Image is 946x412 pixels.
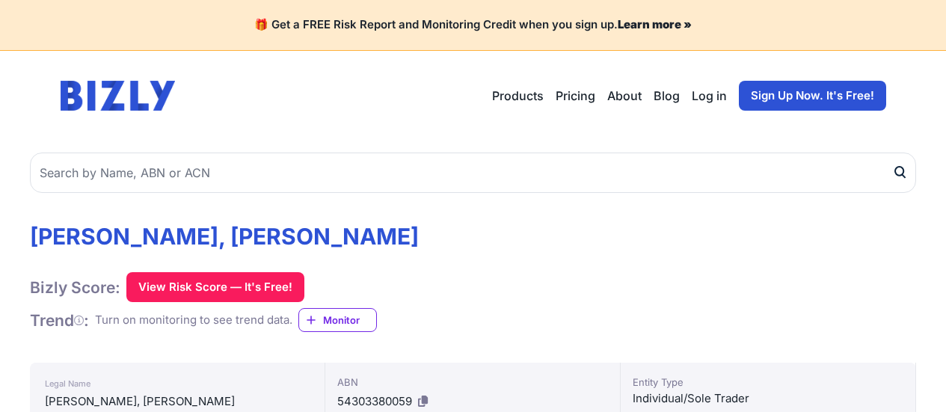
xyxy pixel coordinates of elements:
[30,277,120,298] h1: Bizly Score:
[30,310,89,330] h1: Trend :
[618,17,692,31] a: Learn more »
[337,394,412,408] span: 54303380059
[45,375,310,393] div: Legal Name
[298,308,377,332] a: Monitor
[692,87,727,105] a: Log in
[323,313,376,328] span: Monitor
[633,390,903,408] div: Individual/Sole Trader
[492,87,544,105] button: Products
[633,375,903,390] div: Entity Type
[18,18,928,32] h4: 🎁 Get a FREE Risk Report and Monitoring Credit when you sign up.
[30,223,419,250] h1: [PERSON_NAME], [PERSON_NAME]
[556,87,595,105] a: Pricing
[30,153,916,193] input: Search by Name, ABN or ACN
[126,272,304,302] button: View Risk Score — It's Free!
[739,81,886,111] a: Sign Up Now. It's Free!
[607,87,642,105] a: About
[654,87,680,105] a: Blog
[45,393,310,411] div: [PERSON_NAME], [PERSON_NAME]
[337,375,608,390] div: ABN
[95,312,292,329] div: Turn on monitoring to see trend data.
